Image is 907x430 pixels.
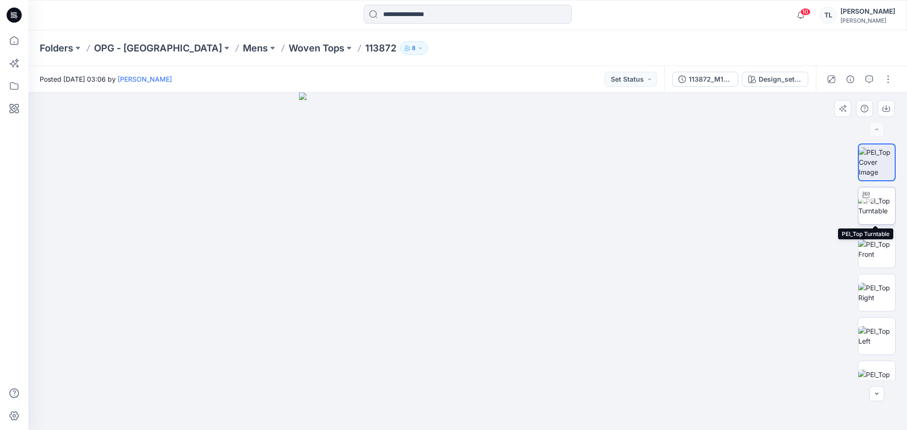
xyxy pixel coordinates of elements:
a: [PERSON_NAME] [118,75,172,83]
p: 113872 [365,42,396,55]
button: 8 [400,42,428,55]
a: Woven Tops [289,42,344,55]
a: OPG - [GEOGRAPHIC_DATA] [94,42,222,55]
div: [PERSON_NAME] [840,17,895,24]
img: PEI_Top Back [858,370,895,389]
img: eyJhbGciOiJIUzI1NiIsImtpZCI6IjAiLCJzbHQiOiJzZXMiLCJ0eXAiOiJKV1QifQ.eyJkYXRhIjp7InR5cGUiOiJzdG9yYW... [299,93,637,430]
img: PEI_Top Right [858,283,895,303]
button: Design_setup [742,72,808,87]
div: TL [820,7,837,24]
a: Mens [243,42,268,55]
button: 113872_M1W251253_SIZE M_2024_2_B54022_TL_10_15_25 [672,72,738,87]
p: 8 [412,43,416,53]
img: PEI_Top Left [858,326,895,346]
button: Details [843,72,858,87]
img: PEI_Top Cover Image [859,147,895,177]
div: 113872_M1W251253_SIZE M_2024_2_B54022_TL_10_15_25 [689,74,732,84]
img: PEI_Top Front [858,239,895,259]
span: Posted [DATE] 03:06 by [40,74,172,84]
a: Folders [40,42,73,55]
span: 10 [800,8,811,16]
div: Design_setup [759,74,802,84]
div: [PERSON_NAME] [840,6,895,17]
img: PEI_Top Turntable [858,196,895,216]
